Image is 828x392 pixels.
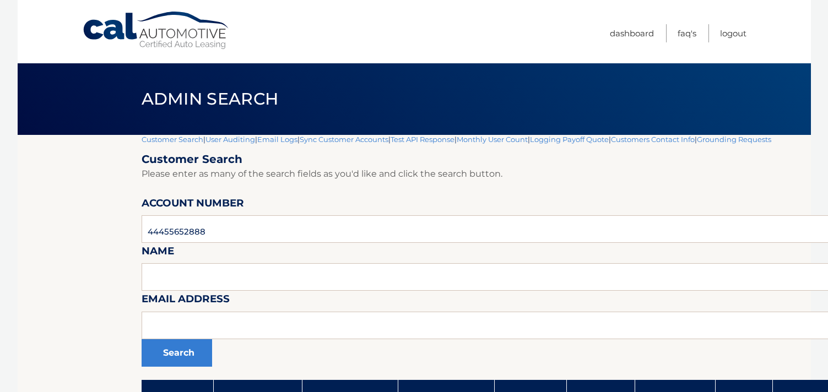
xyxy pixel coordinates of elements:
a: Grounding Requests [697,135,771,144]
span: Admin Search [142,89,279,109]
a: FAQ's [678,24,696,42]
a: Customer Search [142,135,203,144]
a: User Auditing [205,135,255,144]
a: Customers Contact Info [611,135,695,144]
button: Search [142,339,212,367]
a: Dashboard [610,24,654,42]
a: Email Logs [257,135,297,144]
label: Email Address [142,291,230,311]
a: Monthly User Count [457,135,528,144]
a: Logout [720,24,746,42]
label: Name [142,243,174,263]
a: Test API Response [391,135,454,144]
label: Account Number [142,195,244,215]
a: Sync Customer Accounts [300,135,388,144]
a: Cal Automotive [82,11,231,50]
a: Logging Payoff Quote [530,135,609,144]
